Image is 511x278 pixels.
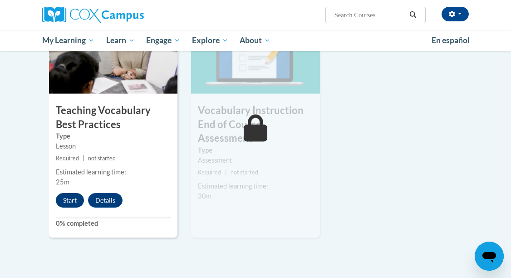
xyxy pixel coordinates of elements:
[106,35,135,46] span: Learn
[88,155,116,162] span: not started
[146,35,180,46] span: Engage
[56,193,84,208] button: Start
[36,30,100,51] a: My Learning
[426,31,476,50] a: En español
[42,7,175,23] a: Cox Campus
[140,30,186,51] a: Engage
[42,35,94,46] span: My Learning
[56,141,171,151] div: Lesson
[56,218,171,228] label: 0% completed
[198,145,313,155] label: Type
[240,35,270,46] span: About
[198,169,221,176] span: Required
[442,7,469,21] button: Account Settings
[191,104,319,145] h3: Vocabulary Instruction End of Course Assessment
[56,155,79,162] span: Required
[56,178,69,186] span: 25m
[49,104,177,132] h3: Teaching Vocabulary Best Practices
[231,169,258,176] span: not started
[42,7,144,23] img: Cox Campus
[100,30,141,51] a: Learn
[234,30,277,51] a: About
[225,169,227,176] span: |
[186,30,234,51] a: Explore
[56,167,171,177] div: Estimated learning time:
[406,10,420,20] button: Search
[192,35,228,46] span: Explore
[35,30,476,51] div: Main menu
[475,242,504,271] iframe: 启动消息传送窗口的按钮
[56,131,171,141] label: Type
[88,193,123,208] button: Details
[198,192,211,200] span: 30m
[198,181,313,191] div: Estimated learning time:
[334,10,406,20] input: Search Courses
[83,155,84,162] span: |
[198,155,313,165] div: Assessment
[432,35,470,45] span: En español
